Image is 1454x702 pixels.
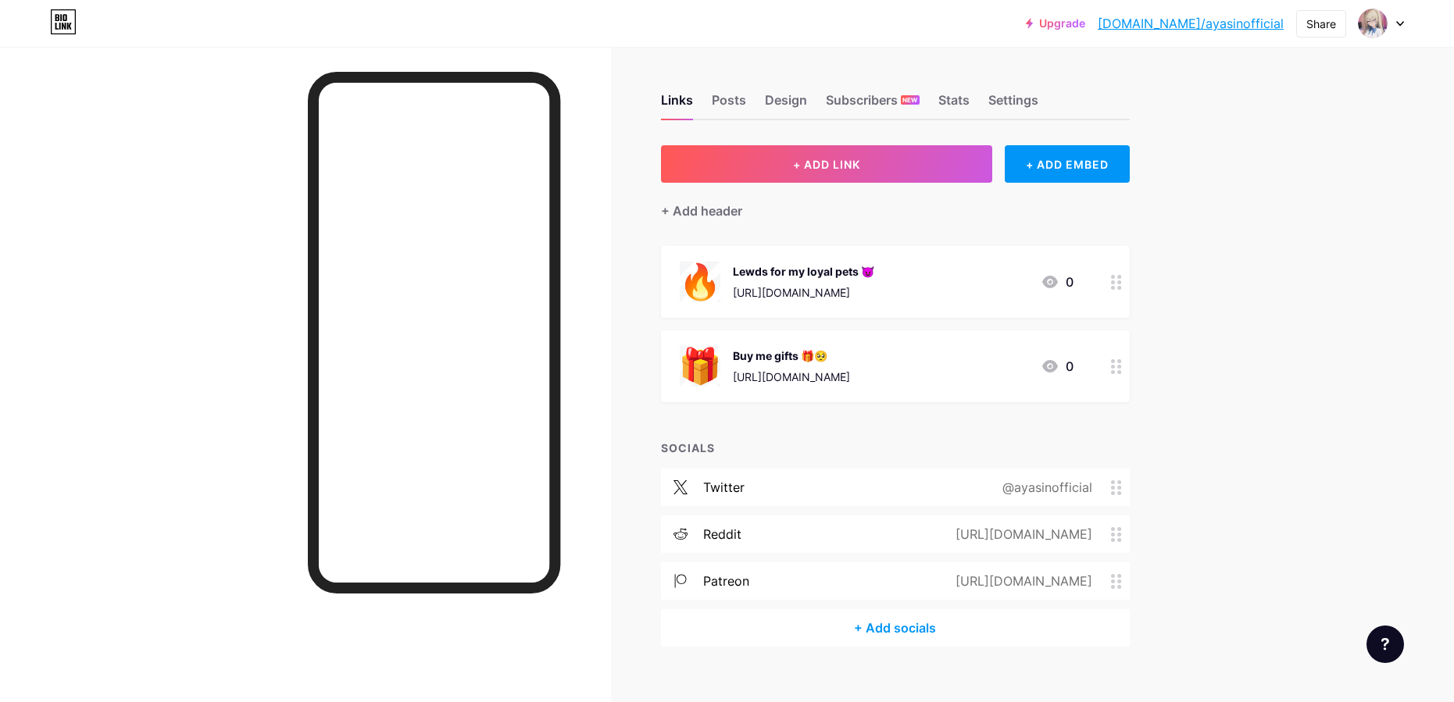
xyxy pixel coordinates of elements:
[680,262,720,302] img: Lewds for my loyal pets 😈
[661,440,1130,456] div: SOCIALS
[931,572,1111,590] div: [URL][DOMAIN_NAME]
[1098,14,1284,33] a: [DOMAIN_NAME]/ayasinofficial
[1005,145,1129,183] div: + ADD EMBED
[661,91,693,119] div: Links
[1041,357,1074,376] div: 0
[733,263,874,280] div: Lewds for my loyal pets 😈
[703,525,741,543] div: reddit
[733,284,874,301] div: [URL][DOMAIN_NAME]
[931,525,1111,543] div: [URL][DOMAIN_NAME]
[826,91,920,119] div: Subscribers
[733,347,850,364] div: Buy me gifts 🎁🥺
[977,478,1111,497] div: @ayasinofficial
[1358,9,1388,38] img: ayasinofficial
[661,201,742,220] div: + Add header
[712,91,746,119] div: Posts
[1306,16,1336,32] div: Share
[733,369,850,385] div: [URL][DOMAIN_NAME]
[988,91,1038,119] div: Settings
[703,478,745,497] div: twitter
[680,346,720,387] img: Buy me gifts 🎁🥺
[765,91,807,119] div: Design
[938,91,970,119] div: Stats
[1026,17,1085,30] a: Upgrade
[1041,273,1074,291] div: 0
[793,158,860,171] span: + ADD LINK
[661,145,993,183] button: + ADD LINK
[703,572,749,590] div: patreon
[902,95,917,105] span: NEW
[661,609,1130,647] div: + Add socials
